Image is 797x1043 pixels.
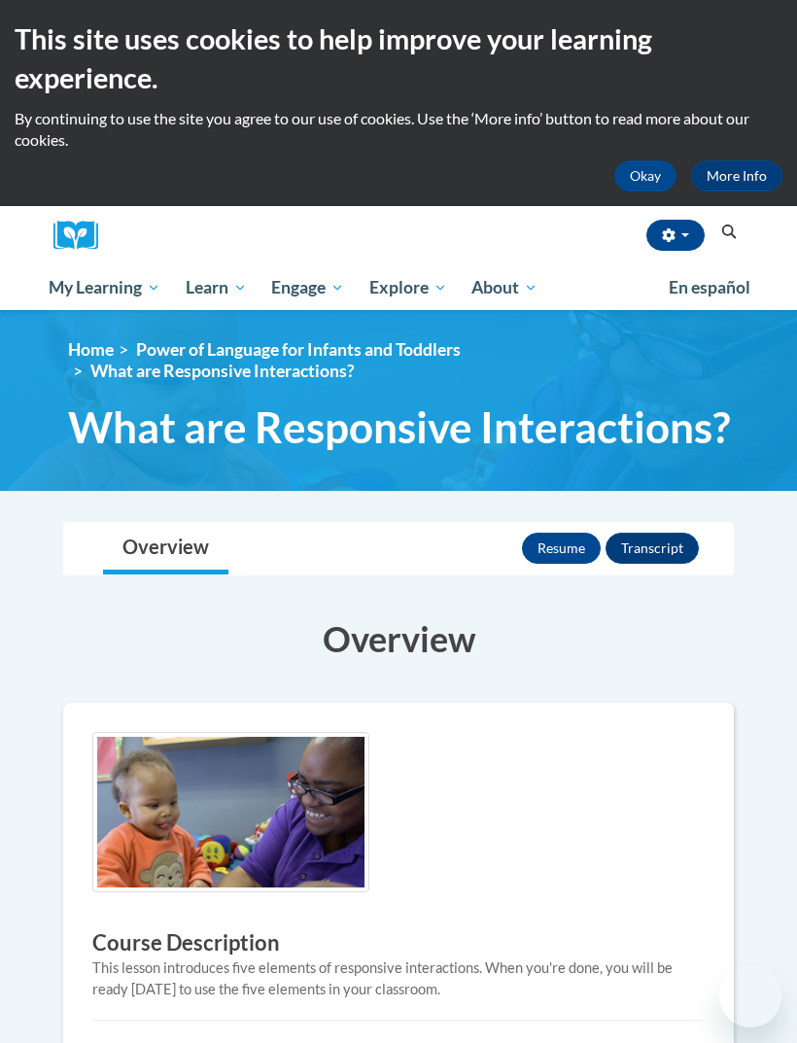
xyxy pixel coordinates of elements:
span: About [471,276,537,299]
img: Logo brand [53,221,112,251]
button: Resume [522,533,601,564]
span: My Learning [49,276,160,299]
div: This lesson introduces five elements of responsive interactions. When you're done, you will be re... [92,957,705,1000]
h2: This site uses cookies to help improve your learning experience. [15,19,782,98]
h3: Course Description [92,928,705,958]
span: What are Responsive Interactions? [90,361,354,381]
button: Account Settings [646,220,705,251]
a: My Learning [36,265,173,310]
img: Course logo image [92,732,369,892]
a: En español [656,267,763,308]
a: Cox Campus [53,221,112,251]
span: Learn [186,276,247,299]
a: Home [68,339,114,360]
button: Okay [614,160,676,191]
a: More Info [691,160,782,191]
a: Overview [103,523,228,574]
span: Explore [369,276,447,299]
button: Search [714,221,744,244]
h3: Overview [63,614,734,663]
div: Main menu [34,265,763,310]
span: Engage [271,276,344,299]
a: Learn [173,265,260,310]
a: About [460,265,551,310]
iframe: Button to launch messaging window [719,965,781,1027]
span: En español [669,277,750,297]
a: Explore [357,265,460,310]
span: What are Responsive Interactions? [68,401,731,453]
a: Power of Language for Infants and Toddlers [136,339,461,360]
a: Engage [259,265,357,310]
button: Transcript [606,533,699,564]
p: By continuing to use the site you agree to our use of cookies. Use the ‘More info’ button to read... [15,108,782,151]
